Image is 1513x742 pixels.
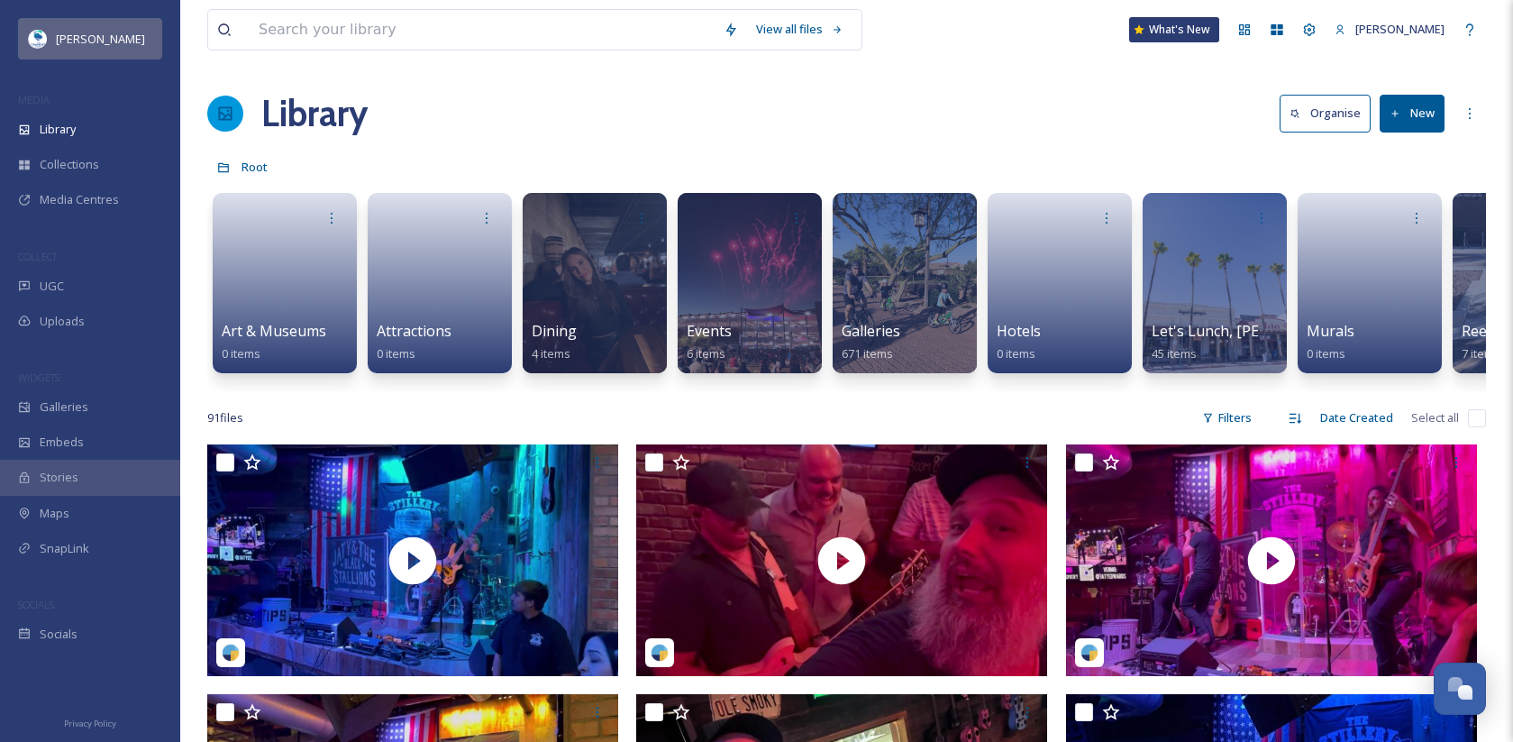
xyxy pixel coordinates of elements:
[997,323,1041,362] a: Hotels0 items
[1280,95,1380,132] a: Organise
[242,159,268,175] span: Root
[1152,321,1390,341] span: Let's Lunch, [PERSON_NAME]! Pass
[687,323,732,362] a: Events6 items
[40,540,89,557] span: SnapLink
[1462,345,1500,362] span: 7 items
[1380,95,1445,132] button: New
[687,345,725,362] span: 6 items
[64,718,116,729] span: Privacy Policy
[997,345,1035,362] span: 0 items
[222,644,240,662] img: snapsea-logo.png
[377,321,451,341] span: Attractions
[1307,321,1354,341] span: Murals
[250,10,715,50] input: Search your library
[18,598,54,611] span: SOCIALS
[636,444,1047,676] img: thumbnail
[532,321,577,341] span: Dining
[222,321,326,341] span: Art & Museums
[222,345,260,362] span: 0 items
[651,644,669,662] img: snapsea-logo.png
[40,121,76,138] span: Library
[18,250,57,263] span: COLLECT
[842,321,900,341] span: Galleries
[1193,400,1261,435] div: Filters
[222,323,326,362] a: Art & Museums0 items
[842,345,893,362] span: 671 items
[40,505,69,522] span: Maps
[1434,663,1486,715] button: Open Chat
[207,444,618,676] img: thumbnail
[207,409,243,426] span: 91 file s
[64,711,116,733] a: Privacy Policy
[1152,345,1197,362] span: 45 items
[40,434,84,451] span: Embeds
[1307,323,1354,362] a: Murals0 items
[747,12,852,47] a: View all files
[532,345,570,362] span: 4 items
[40,191,119,208] span: Media Centres
[40,626,77,643] span: Socials
[1311,400,1402,435] div: Date Created
[40,398,88,416] span: Galleries
[18,371,59,384] span: WIDGETS
[56,31,145,47] span: [PERSON_NAME]
[1307,345,1345,362] span: 0 items
[842,323,900,362] a: Galleries671 items
[29,30,47,48] img: download.jpeg
[1152,323,1390,362] a: Let's Lunch, [PERSON_NAME]! Pass45 items
[377,345,415,362] span: 0 items
[242,156,268,178] a: Root
[261,87,368,141] a: Library
[18,93,50,106] span: MEDIA
[40,278,64,295] span: UGC
[377,323,451,362] a: Attractions0 items
[40,156,99,173] span: Collections
[40,313,85,330] span: Uploads
[532,323,577,362] a: Dining4 items
[1066,444,1477,676] img: thumbnail
[1326,12,1454,47] a: [PERSON_NAME]
[1280,95,1371,132] button: Organise
[1080,644,1098,662] img: snapsea-logo.png
[687,321,732,341] span: Events
[40,469,78,486] span: Stories
[1411,409,1459,426] span: Select all
[1355,21,1445,37] span: [PERSON_NAME]
[1129,17,1219,42] a: What's New
[997,321,1041,341] span: Hotels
